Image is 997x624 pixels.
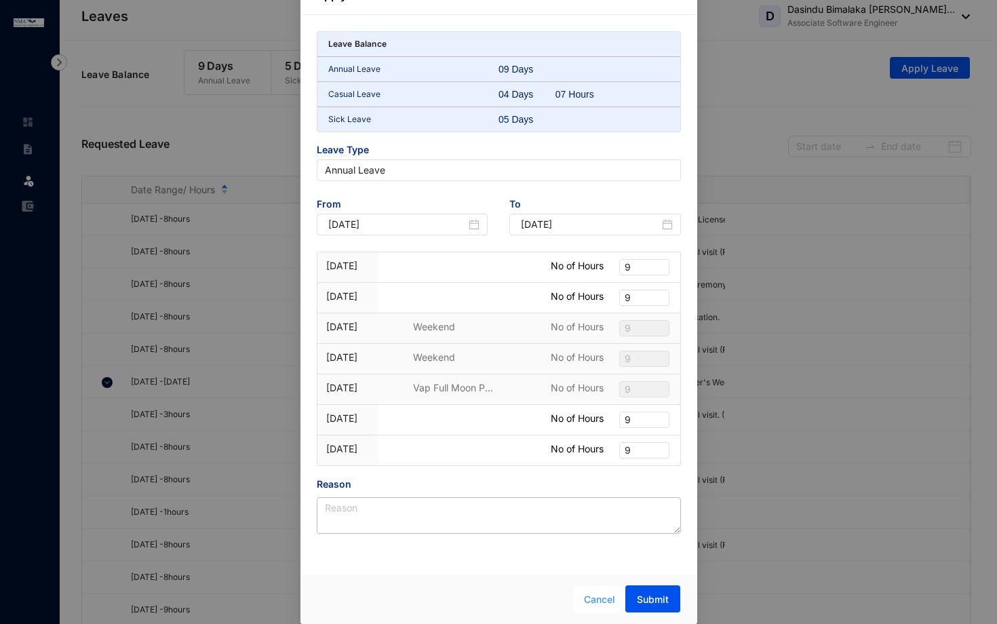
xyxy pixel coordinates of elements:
input: End Date [521,217,659,232]
p: [DATE] [326,290,369,303]
p: Leave Balance [328,37,387,51]
textarea: Reason [317,497,681,534]
p: No of Hours [551,290,604,303]
p: [DATE] [326,412,369,425]
div: 05 Days [498,113,555,126]
span: Annual Leave [325,160,673,180]
p: No of Hours [551,351,604,364]
div: 04 Days [498,87,555,101]
p: [DATE] [326,320,369,334]
span: Cancel [584,592,615,607]
p: Weekend [413,320,524,334]
p: [DATE] [326,381,369,395]
span: Submit [637,593,669,606]
p: [DATE] [326,351,369,364]
p: [DATE] [326,442,369,456]
p: Annual Leave [328,62,499,76]
span: To [509,197,681,214]
button: Cancel [574,586,625,613]
p: Casual Leave [328,87,499,101]
label: Reason [317,477,361,492]
p: No of Hours [551,412,604,425]
span: 9 [625,382,664,397]
span: 9 [625,260,664,275]
span: 9 [625,412,664,427]
span: From [317,197,488,214]
input: Start Date [328,217,467,232]
p: Weekend [413,351,524,364]
p: No of Hours [551,381,604,395]
p: No of Hours [551,442,604,456]
div: 09 Days [498,62,555,76]
button: Submit [625,585,680,612]
span: 9 [625,290,664,305]
p: Vap Full Moon P... [413,381,524,395]
span: 9 [625,321,664,336]
div: 07 Hours [555,87,612,101]
span: Leave Type [317,143,681,159]
p: [DATE] [326,259,369,273]
span: 9 [625,351,664,366]
span: 9 [625,443,664,458]
p: Sick Leave [328,113,499,126]
p: No of Hours [551,259,604,273]
p: No of Hours [551,320,604,334]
